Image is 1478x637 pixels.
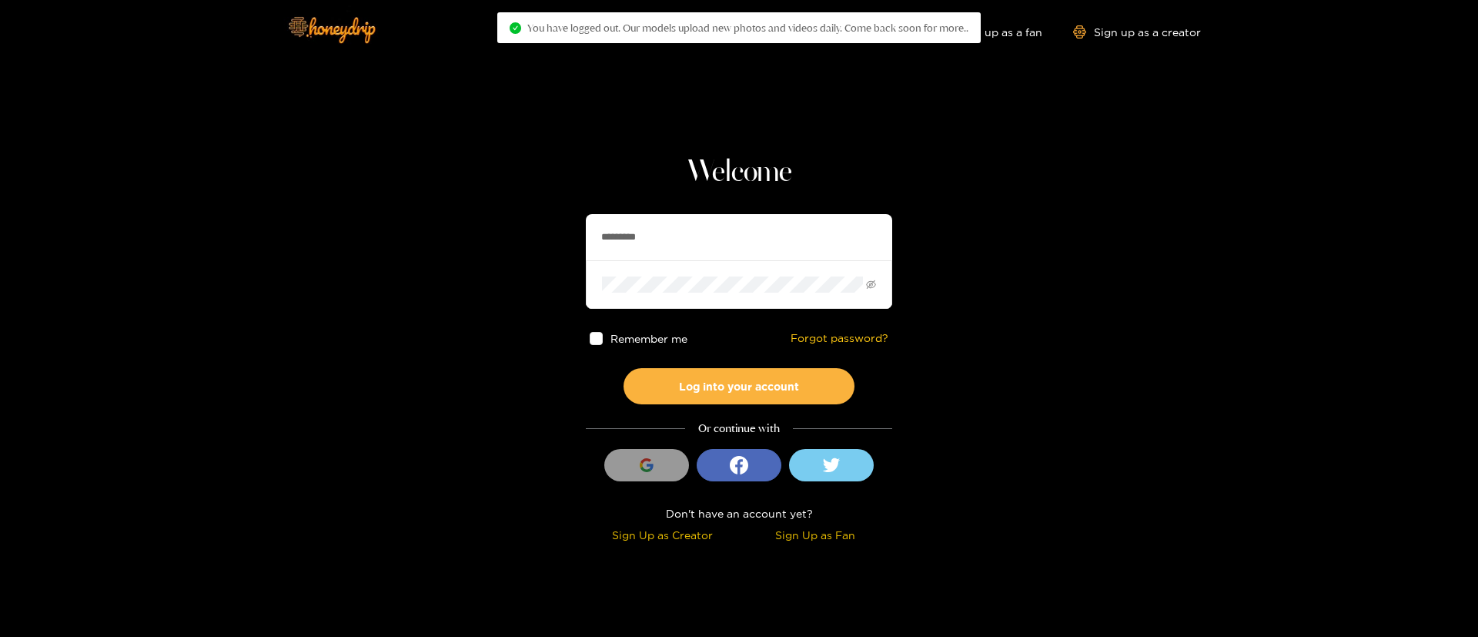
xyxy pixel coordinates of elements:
span: Remember me [610,333,687,344]
div: Sign Up as Creator [590,526,735,544]
div: Don't have an account yet? [586,505,892,522]
a: Forgot password? [791,332,888,345]
h1: Welcome [586,154,892,191]
span: check-circle [510,22,521,34]
button: Log into your account [624,368,854,404]
div: Or continue with [586,420,892,438]
a: Sign up as a fan [937,25,1042,39]
span: eye-invisible [866,280,876,290]
a: Sign up as a creator [1073,25,1201,39]
div: Sign Up as Fan [743,526,888,544]
span: You have logged out. Our models upload new photos and videos daily. Come back soon for more.. [527,22,968,34]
